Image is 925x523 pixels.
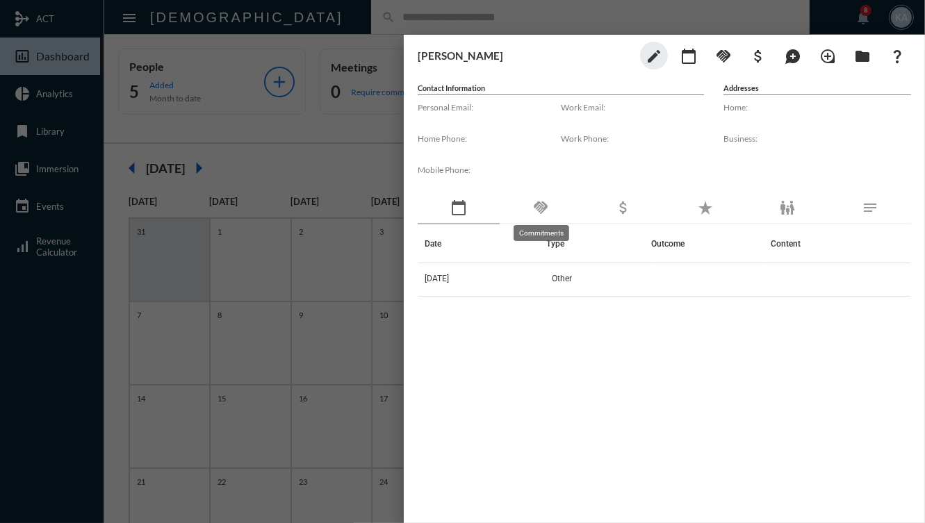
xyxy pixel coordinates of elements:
mat-icon: question_mark [889,48,906,65]
mat-icon: attach_money [750,48,767,65]
label: Mobile Phone: [418,165,561,175]
button: Archives [849,42,876,69]
button: Add Business [744,42,772,69]
h5: Contact Information [418,83,704,95]
mat-icon: attach_money [615,199,632,216]
label: Work Phone: [561,133,704,144]
th: Outcome [651,224,764,263]
button: Add meeting [675,42,703,69]
h3: [PERSON_NAME] [418,49,633,62]
th: Content [764,224,911,263]
button: What If? [883,42,911,69]
mat-icon: calendar_today [450,199,467,216]
th: Date [418,224,546,263]
button: Add Mention [779,42,807,69]
mat-icon: handshake [532,199,549,216]
h5: Addresses [723,83,911,95]
button: edit person [640,42,668,69]
mat-icon: handshake [715,48,732,65]
mat-icon: family_restroom [779,199,796,216]
label: Business: [723,133,911,144]
th: Type [546,224,651,263]
mat-icon: loupe [819,48,836,65]
mat-icon: edit [646,48,662,65]
button: Add Introduction [814,42,842,69]
div: Commitments [514,225,569,241]
span: [DATE] [425,274,449,283]
span: Other [552,274,572,283]
button: Add Commitment [710,42,737,69]
label: Work Email: [561,102,704,113]
mat-icon: folder [854,48,871,65]
label: Home Phone: [418,133,561,144]
label: Home: [723,102,911,113]
mat-icon: notes [862,199,878,216]
mat-icon: star_rate [697,199,714,216]
mat-icon: calendar_today [680,48,697,65]
mat-icon: maps_ugc [785,48,801,65]
label: Personal Email: [418,102,561,113]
